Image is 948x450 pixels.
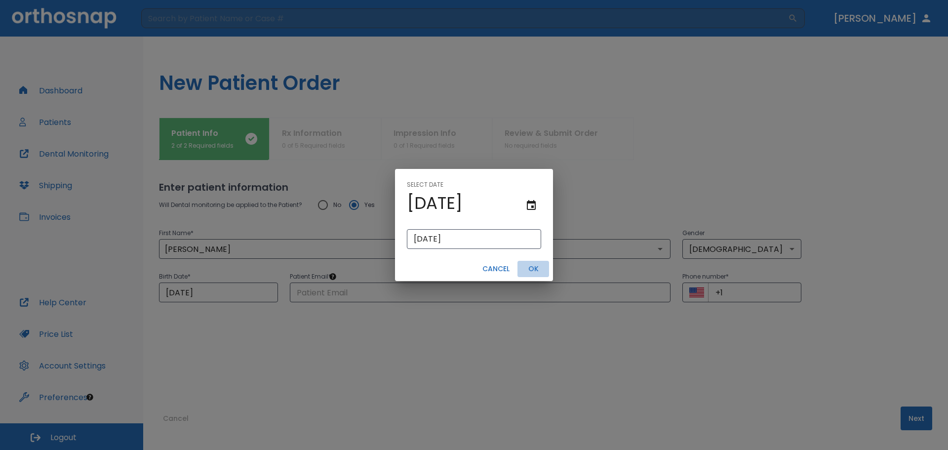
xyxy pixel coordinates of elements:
h4: [DATE] [407,193,463,213]
button: Cancel [478,261,513,277]
button: OK [517,261,549,277]
button: text input view is open, go to calendar view [521,196,541,215]
input: mm/dd/yyyy [407,229,541,249]
span: Select date [407,177,443,193]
